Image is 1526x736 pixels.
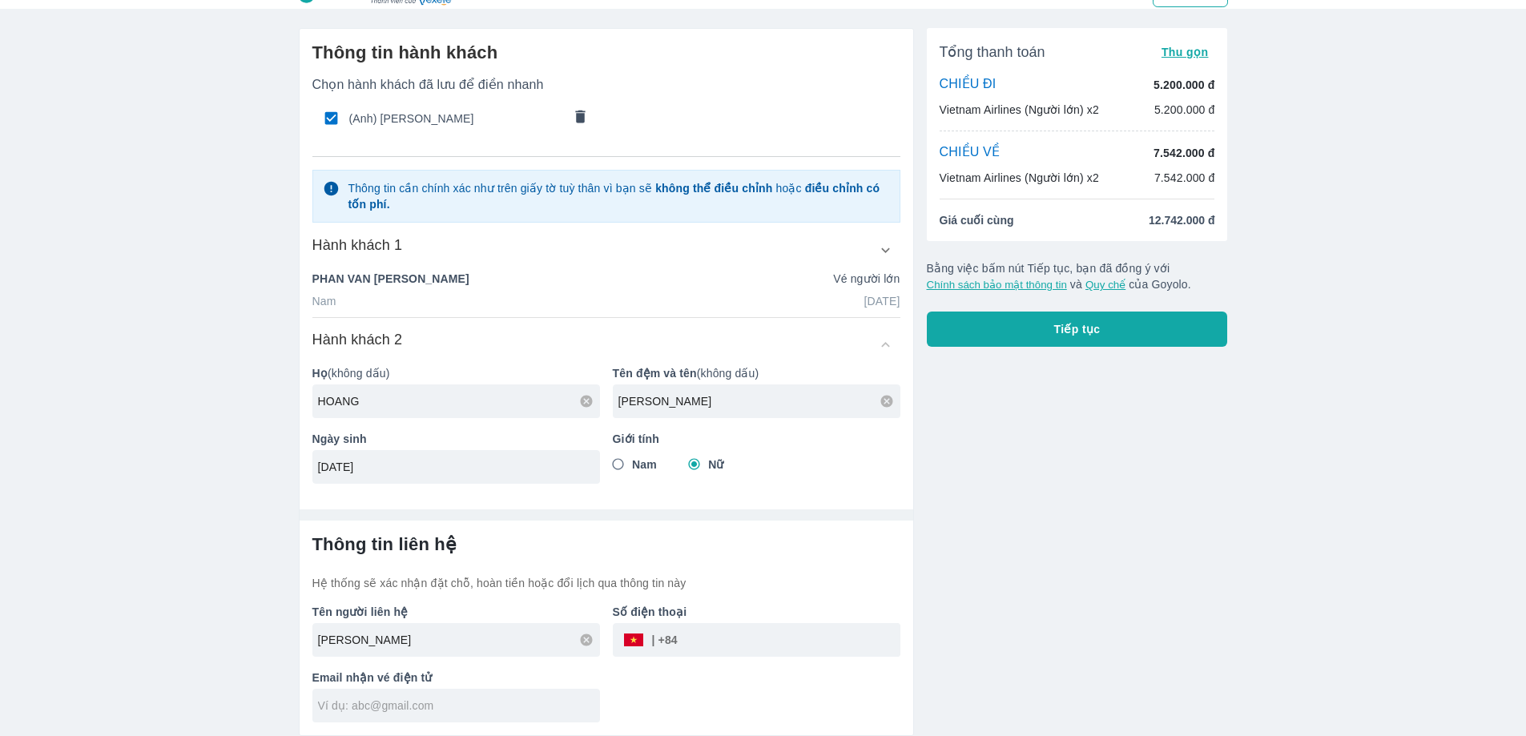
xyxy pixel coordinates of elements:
p: 5.200.000 đ [1154,102,1215,118]
p: 7.542.000 đ [1154,170,1215,186]
p: Vietnam Airlines (Người lớn) x2 [940,170,1099,186]
input: Ví dụ: NGUYEN [318,393,600,409]
p: PHAN VAN [PERSON_NAME] [312,271,469,287]
span: 12.742.000 đ [1149,212,1215,228]
b: Họ [312,367,328,380]
p: [DATE] [864,293,900,309]
strong: không thể điều chỉnh [655,182,772,195]
p: Vietnam Airlines (Người lớn) x2 [940,102,1099,118]
p: Ngày sinh [312,431,600,447]
p: Nam [312,293,336,309]
button: Tiếp tục [927,312,1228,347]
button: Thu gọn [1155,41,1215,63]
b: Email nhận vé điện tử [312,671,433,684]
span: Giá cuối cùng [940,212,1014,228]
button: comments [563,102,597,135]
span: Tổng thanh toán [940,42,1045,62]
h6: Hành khách 2 [312,330,403,349]
h6: Hành khách 1 [312,235,403,255]
h6: Thông tin liên hệ [312,533,900,556]
p: Giới tính [613,431,900,447]
span: (Anh) [PERSON_NAME] [349,111,562,127]
p: CHIỀU ĐI [940,76,997,94]
button: Quy chế [1085,279,1125,291]
input: Ví dụ: 31/12/1990 [318,459,584,475]
input: Ví dụ: abc@gmail.com [318,698,600,714]
p: 7.542.000 đ [1154,145,1214,161]
span: Thu gọn [1162,46,1209,58]
p: (không dấu) [613,365,900,381]
p: (không dấu) [312,365,600,381]
span: Tiếp tục [1054,321,1101,337]
p: 5.200.000 đ [1154,77,1214,93]
p: Hệ thống sẽ xác nhận đặt chỗ, hoàn tiền hoặc đổi lịch qua thông tin này [312,575,900,591]
span: Nữ [708,456,723,473]
input: Ví dụ: VAN A [618,393,900,409]
p: Thông tin cần chính xác như trên giấy tờ tuỳ thân vì bạn sẽ hoặc [348,180,889,212]
p: Chọn hành khách đã lưu để điền nhanh [312,77,900,93]
button: Chính sách bảo mật thông tin [927,279,1067,291]
span: Nam [632,456,657,473]
input: Ví dụ: NGUYEN VAN A [318,632,600,648]
h6: Thông tin hành khách [312,42,900,64]
b: Số điện thoại [613,605,687,618]
p: Bằng việc bấm nút Tiếp tục, bạn đã đồng ý với và của Goyolo. [927,260,1228,292]
p: CHIỀU VỀ [940,144,1001,162]
b: Tên đệm và tên [613,367,697,380]
b: Tên người liên hệ [312,605,409,618]
p: Vé người lớn [833,271,900,287]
